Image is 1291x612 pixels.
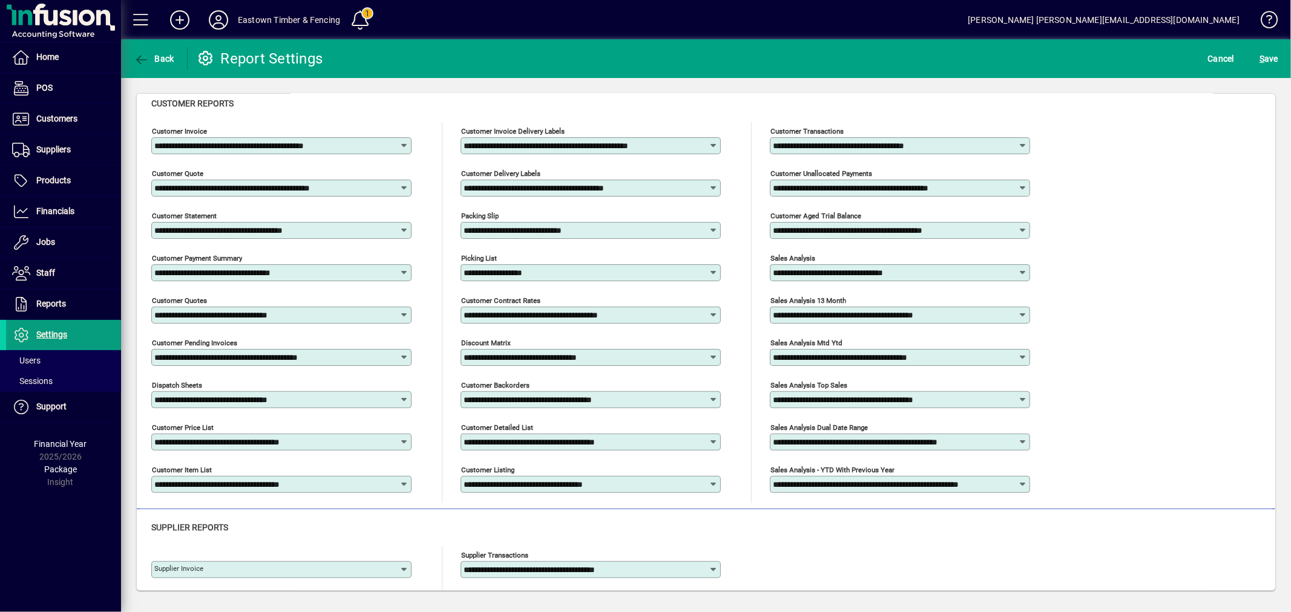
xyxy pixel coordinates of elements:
span: Cancel [1208,49,1235,68]
a: Sessions [6,371,121,391]
button: Add [160,9,199,31]
a: POS [6,73,121,103]
a: Products [6,166,121,196]
mat-label: Customer statement [152,212,217,220]
mat-label: Sales analysis mtd ytd [770,339,843,347]
span: Staff [36,268,55,278]
mat-label: Sales analysis 13 month [770,296,846,305]
mat-label: Customer delivery labels [461,169,540,178]
button: Cancel [1205,48,1238,70]
a: Suppliers [6,135,121,165]
mat-label: Customer Detailed List [461,423,533,432]
button: Profile [199,9,238,31]
mat-label: Customer unallocated payments [770,169,872,178]
mat-label: Customer Listing [461,466,514,474]
mat-label: Customer transactions [770,127,844,135]
mat-label: Sales analysis [770,254,815,262]
span: Package [44,464,77,474]
app-page-header-button: Back [121,48,188,70]
mat-label: Customer pending invoices [152,339,237,347]
a: Reports [6,289,121,319]
a: Knowledge Base [1252,2,1276,42]
span: ave [1260,49,1278,68]
span: Financial Year [34,439,87,449]
mat-label: Customer Item List [152,466,212,474]
mat-label: Supplier invoice [154,564,203,573]
mat-label: Sales analysis - YTD with previous year [770,466,895,474]
span: Jobs [36,237,55,247]
span: Products [36,175,71,185]
a: Users [6,350,121,371]
a: Jobs [6,227,121,258]
span: Sessions [12,376,53,386]
a: Home [6,42,121,73]
div: Report Settings [197,49,323,68]
mat-label: Customer Payment Summary [152,254,242,262]
a: Financials [6,197,121,227]
span: Home [36,52,59,62]
button: Back [131,48,177,70]
mat-label: Customer quotes [152,296,207,305]
mat-label: Packing Slip [461,212,499,220]
mat-label: Customer invoice delivery labels [461,127,565,135]
mat-label: Customer Price List [152,423,214,432]
mat-label: Discount Matrix [461,339,511,347]
mat-label: Customer Contract Rates [461,296,540,305]
a: Support [6,392,121,422]
span: POS [36,83,53,93]
mat-label: Customer Backorders [461,381,530,389]
span: Suppliers [36,145,71,154]
a: Staff [6,258,121,288]
span: Back [134,54,174,63]
div: Eastown Timber & Fencing [238,10,340,30]
mat-label: Customer quote [152,169,203,178]
mat-label: Dispatch sheets [152,381,202,389]
a: Customers [6,104,121,134]
span: Settings [36,330,67,339]
mat-label: Customer aged trial balance [770,212,861,220]
span: S [1260,54,1264,63]
div: [PERSON_NAME] [PERSON_NAME][EMAIL_ADDRESS][DOMAIN_NAME] [968,10,1240,30]
mat-label: Customer invoice [152,127,207,135]
span: Users [12,356,41,365]
span: Financials [36,206,74,216]
span: Supplier reports [151,522,228,532]
span: Support [36,402,67,411]
mat-label: Picking List [461,254,497,262]
span: Reports [36,299,66,308]
mat-label: Sales analysis dual date range [770,423,868,432]
mat-label: Sales analysis top sales [770,381,847,389]
button: Save [1257,48,1281,70]
span: Customers [36,114,77,123]
span: Customer reports [151,99,234,108]
mat-label: Supplier transactions [461,551,528,559]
